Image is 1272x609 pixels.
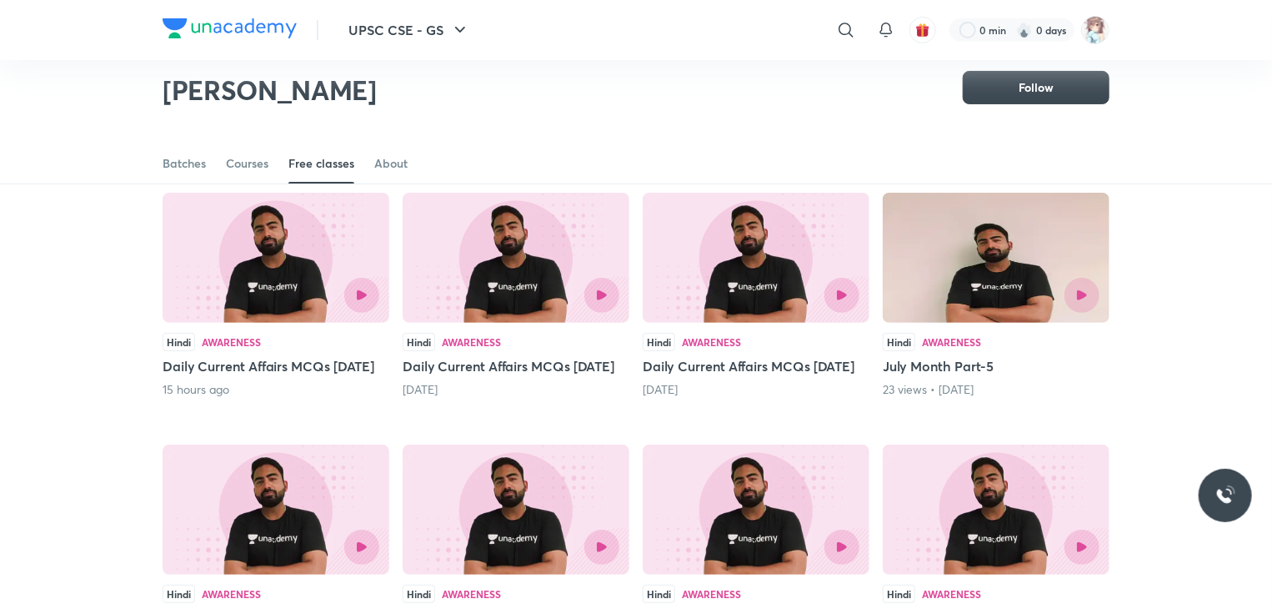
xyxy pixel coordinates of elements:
img: Company Logo [163,18,297,38]
div: Daily Current Affairs MCQs 23rd August [643,193,869,398]
div: Awareness [202,589,261,599]
div: Hindi [163,333,195,351]
a: About [374,143,408,184]
h5: Daily Current Affairs MCQs [DATE] [403,356,629,376]
div: Hindi [403,333,435,351]
div: Awareness [442,589,501,599]
a: Courses [226,143,268,184]
img: ttu [1215,486,1235,506]
div: 7 days ago [403,381,629,398]
div: Free classes [288,155,354,172]
div: Daily Current Affairs MCQs 25th August [403,193,629,398]
div: About [374,155,408,172]
div: Batches [163,155,206,172]
div: Hindi [643,585,675,603]
h5: Daily Current Affairs MCQs [DATE] [643,356,869,376]
div: 9 days ago [643,381,869,398]
div: Hindi [643,333,675,351]
div: Awareness [682,589,741,599]
img: streak [1016,22,1033,38]
div: Hindi [403,585,435,603]
div: 15 hours ago [163,381,389,398]
div: Daily Current Affairs MCQs 1st September [163,193,389,398]
div: Awareness [922,589,981,599]
h5: July Month Part-5 [883,356,1109,376]
button: Follow [963,71,1109,104]
span: Follow [1019,79,1054,96]
button: avatar [909,17,936,43]
div: Hindi [883,333,915,351]
div: Awareness [202,337,261,347]
a: Batches [163,143,206,184]
h5: Daily Current Affairs MCQs [DATE] [163,356,389,376]
div: Awareness [442,337,501,347]
div: Awareness [922,337,981,347]
div: Courses [226,155,268,172]
img: Gautam Kirar [1081,16,1109,44]
div: 23 views • 9 days ago [883,381,1109,398]
h2: [PERSON_NAME] [163,73,377,107]
button: UPSC CSE - GS [338,13,480,47]
a: Free classes [288,143,354,184]
div: July Month Part-5 [883,193,1109,398]
div: Hindi [883,585,915,603]
img: avatar [915,23,930,38]
a: Company Logo [163,18,297,43]
div: Awareness [682,337,741,347]
div: Hindi [163,585,195,603]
